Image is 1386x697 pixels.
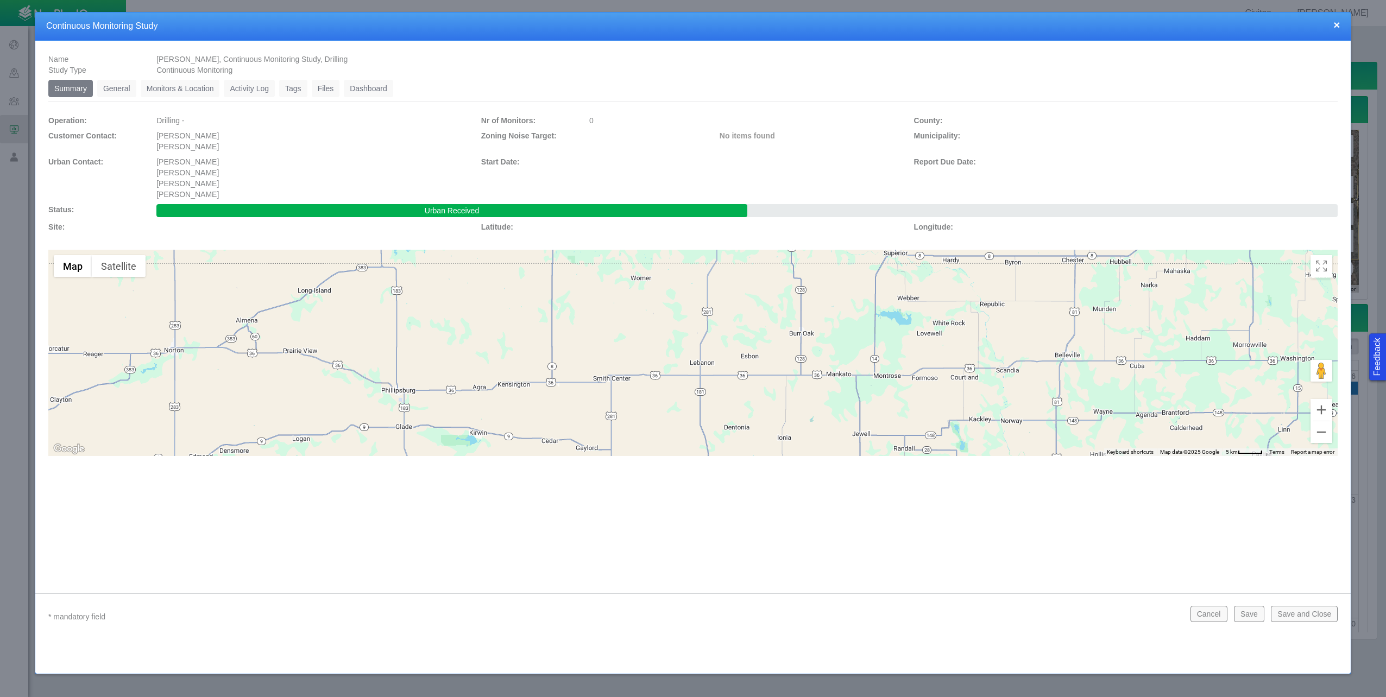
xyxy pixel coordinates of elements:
[141,80,220,97] a: Monitors & Location
[914,223,953,231] span: Longitude:
[48,205,74,214] span: Status:
[156,142,219,151] span: [PERSON_NAME]
[1291,449,1334,455] a: Report a map error
[156,66,232,74] span: Continuous Monitoring
[156,179,219,188] span: [PERSON_NAME]
[224,80,275,97] a: Activity Log
[1311,421,1332,443] button: Zoom out
[1107,448,1154,456] button: Keyboard shortcuts
[1311,399,1332,421] button: Zoom in
[914,157,976,166] span: Report Due Date:
[156,168,219,177] span: [PERSON_NAME]
[156,55,348,64] span: [PERSON_NAME], Continuous Monitoring Study, Drilling
[92,255,146,277] button: Show satellite imagery
[97,80,136,97] a: General
[156,116,184,125] span: Drilling -
[156,190,219,199] span: [PERSON_NAME]
[1234,606,1264,622] button: Save
[48,80,93,97] a: Summary
[48,66,86,74] span: Study Type
[481,116,535,125] span: Nr of Monitors:
[51,442,87,456] img: Google
[720,130,775,141] label: No items found
[1311,255,1332,277] button: Toggle Fullscreen in browser window
[54,255,92,277] button: Show street map
[589,116,594,125] span: 0
[156,204,747,217] div: Urban Received
[51,442,87,456] a: Open this area in Google Maps (opens a new window)
[1160,449,1219,455] span: Map data ©2025 Google
[344,80,393,97] a: Dashboard
[46,21,1340,32] h4: Continuous Monitoring Study
[156,131,219,140] span: [PERSON_NAME]
[48,223,65,231] span: Site:
[48,55,68,64] span: Name
[48,157,103,166] span: Urban Contact:
[1271,606,1338,622] button: Save and Close
[48,116,87,125] span: Operation:
[48,610,1182,624] p: * mandatory field
[1223,448,1266,456] button: Map Scale: 5 km per 42 pixels
[481,223,513,231] span: Latitude:
[914,116,943,125] span: County:
[1311,360,1332,382] button: Drag Pegman onto the map to open Street View
[1333,19,1340,30] button: close
[312,80,340,97] a: Files
[1190,606,1227,622] button: Cancel
[48,131,117,140] span: Customer Contact:
[279,80,307,97] a: Tags
[1226,449,1238,455] span: 5 km
[481,157,520,166] span: Start Date:
[481,131,557,140] span: Zoning Noise Target:
[156,157,219,166] span: [PERSON_NAME]
[914,131,961,140] span: Municipality:
[1269,449,1284,455] a: Terms (opens in new tab)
